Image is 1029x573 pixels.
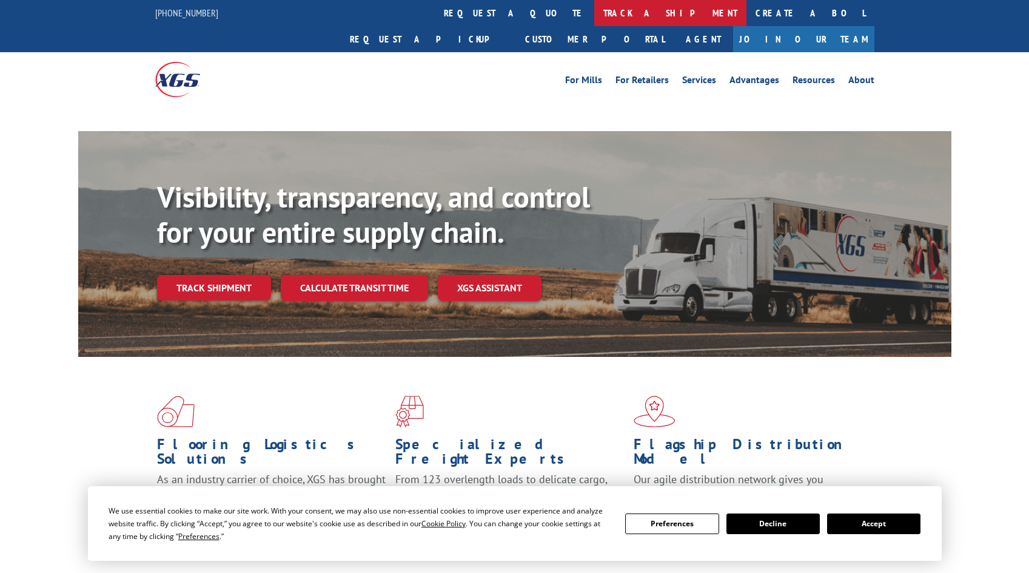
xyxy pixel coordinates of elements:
[88,486,942,561] div: Cookie Consent Prompt
[827,514,920,534] button: Accept
[395,472,625,526] p: From 123 overlength loads to delicate cargo, our experienced staff knows the best way to move you...
[726,514,820,534] button: Decline
[438,275,541,301] a: XGS ASSISTANT
[733,26,874,52] a: Join Our Team
[634,472,857,501] span: Our agile distribution network gives you nationwide inventory management on demand.
[157,437,386,472] h1: Flooring Logistics Solutions
[674,26,733,52] a: Agent
[615,75,669,89] a: For Retailers
[281,275,428,301] a: Calculate transit time
[516,26,674,52] a: Customer Portal
[395,396,424,427] img: xgs-icon-focused-on-flooring-red
[157,472,386,515] span: As an industry carrier of choice, XGS has brought innovation and dedication to flooring logistics...
[157,178,590,251] b: Visibility, transparency, and control for your entire supply chain.
[682,75,716,89] a: Services
[634,396,675,427] img: xgs-icon-flagship-distribution-model-red
[421,518,466,529] span: Cookie Policy
[341,26,516,52] a: Request a pickup
[395,437,625,472] h1: Specialized Freight Experts
[793,75,835,89] a: Resources
[155,7,218,19] a: [PHONE_NUMBER]
[157,396,195,427] img: xgs-icon-total-supply-chain-intelligence-red
[848,75,874,89] a: About
[565,75,602,89] a: For Mills
[178,531,220,541] span: Preferences
[109,504,611,543] div: We use essential cookies to make our site work. With your consent, we may also use non-essential ...
[625,514,719,534] button: Preferences
[729,75,779,89] a: Advantages
[157,275,271,300] a: Track shipment
[634,437,863,472] h1: Flagship Distribution Model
